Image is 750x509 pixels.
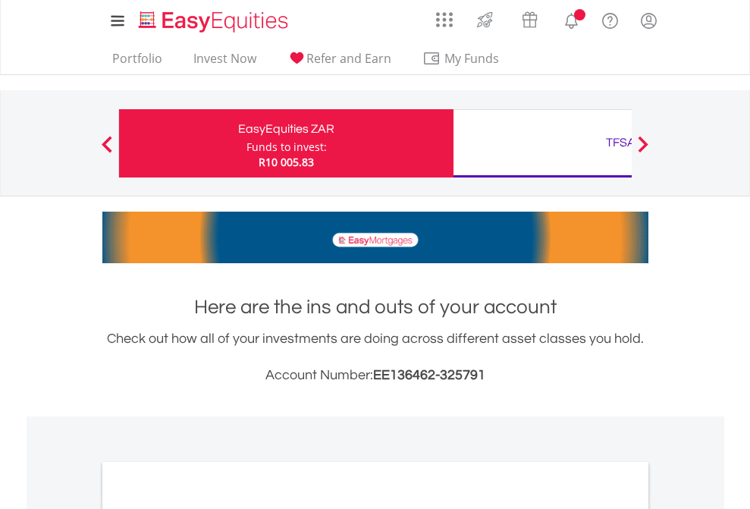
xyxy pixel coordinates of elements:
[102,212,648,263] img: EasyMortage Promotion Banner
[422,49,522,68] span: My Funds
[281,51,397,74] a: Refer and Earn
[591,4,629,34] a: FAQ's and Support
[102,365,648,386] h3: Account Number:
[426,4,463,28] a: AppsGrid
[106,51,168,74] a: Portfolio
[306,50,391,67] span: Refer and Earn
[136,9,294,34] img: EasyEquities_Logo.png
[102,294,648,321] h1: Here are the ins and outs of your account
[133,4,294,34] a: Home page
[187,51,262,74] a: Invest Now
[373,368,485,382] span: EE136462-325791
[259,155,314,169] span: R10 005.83
[507,4,552,32] a: Vouchers
[436,11,453,28] img: grid-menu-icon.svg
[517,8,542,32] img: vouchers-v2.svg
[128,118,444,140] div: EasyEquities ZAR
[628,143,658,159] button: Next
[472,8,497,32] img: thrive-v2.svg
[92,143,122,159] button: Previous
[246,140,327,155] div: Funds to invest:
[102,328,648,386] div: Check out how all of your investments are doing across different asset classes you hold.
[552,4,591,34] a: Notifications
[629,4,668,37] a: My Profile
